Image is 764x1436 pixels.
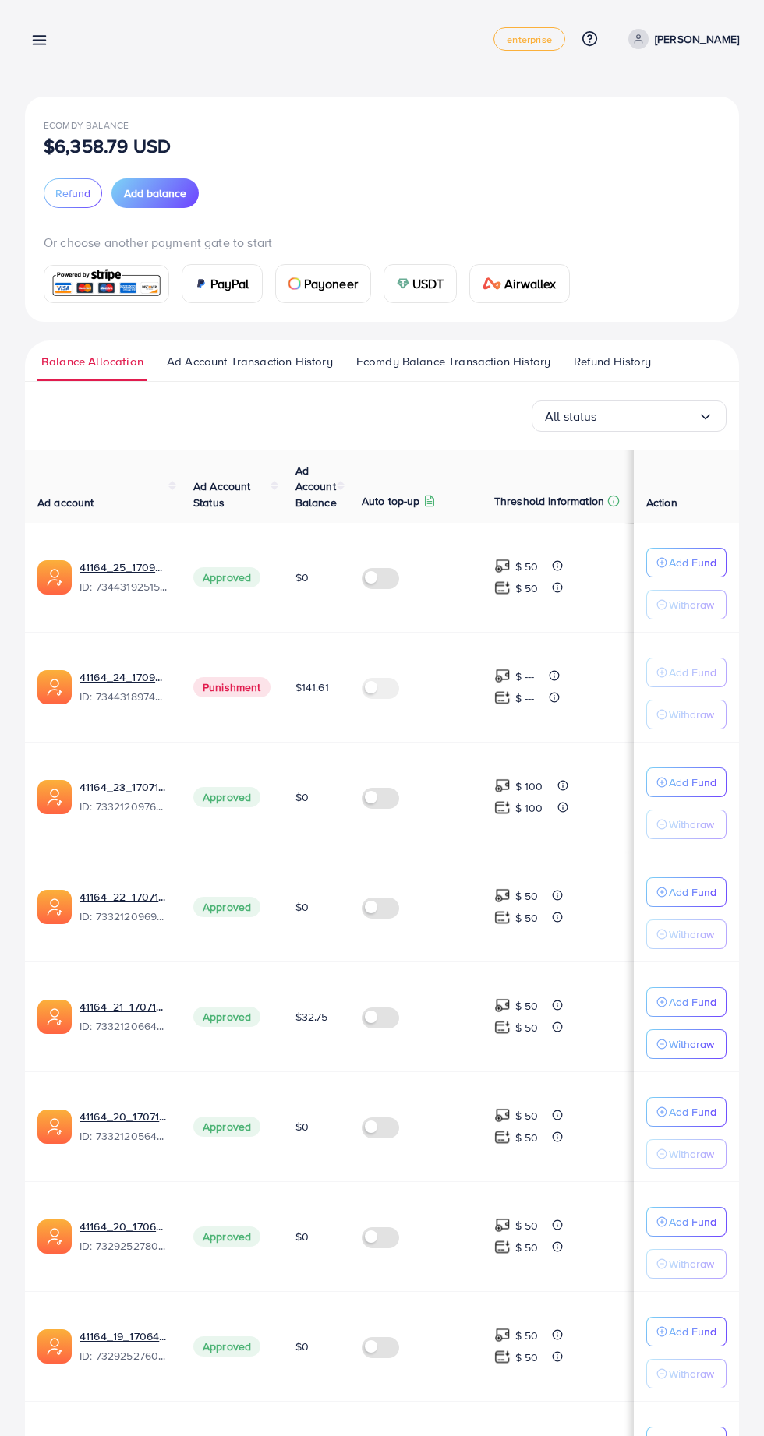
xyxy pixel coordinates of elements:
[80,1128,168,1144] span: ID: 7332120564271874049
[37,780,72,814] img: ic-ads-acc.e4c84228.svg
[597,404,698,429] input: Search for option
[646,590,727,619] button: Withdraw
[80,559,168,595] div: <span class='underline'>41164_25_1709982599082</span></br>7344319251534069762
[80,1109,168,1124] a: 41164_20_1707142368069
[80,1328,168,1364] div: <span class='underline'>41164_19_1706474666940</span></br>7329252760468127746
[669,595,714,614] p: Withdraw
[494,778,511,794] img: top-up amount
[295,1339,309,1354] span: $0
[167,353,333,370] span: Ad Account Transaction History
[182,264,263,303] a: cardPayPal
[295,1119,309,1134] span: $0
[494,1129,511,1145] img: top-up amount
[646,1097,727,1127] button: Add Fund
[80,909,168,924] span: ID: 7332120969684811778
[80,999,168,1014] a: 41164_21_1707142387585
[646,1359,727,1388] button: Withdraw
[44,178,102,208] button: Refund
[210,274,249,293] span: PayPal
[669,663,716,682] p: Add Fund
[545,404,597,429] span: All status
[80,1328,168,1344] a: 41164_19_1706474666940
[80,689,168,704] span: ID: 7344318974215340033
[80,1109,168,1145] div: <span class='underline'>41164_20_1707142368069</span></br>7332120564271874049
[124,185,186,201] span: Add balance
[494,580,511,596] img: top-up amount
[384,264,458,303] a: cardUSDT
[193,1226,260,1247] span: Approved
[37,1000,72,1034] img: ic-ads-acc.e4c84228.svg
[574,353,651,370] span: Refund History
[669,993,716,1011] p: Add Fund
[80,889,168,905] a: 41164_22_1707142456408
[646,495,677,510] span: Action
[515,777,543,796] p: $ 100
[515,1128,539,1147] p: $ 50
[356,353,550,370] span: Ecomdy Balance Transaction History
[669,1212,716,1231] p: Add Fund
[669,1145,714,1163] p: Withdraw
[80,1238,168,1254] span: ID: 7329252780571557890
[288,277,301,290] img: card
[80,799,168,814] span: ID: 7332120976240689154
[646,987,727,1017] button: Add Fund
[37,1329,72,1364] img: ic-ads-acc.e4c84228.svg
[669,1103,716,1121] p: Add Fund
[494,887,511,904] img: top-up amount
[646,877,727,907] button: Add Fund
[646,548,727,577] button: Add Fund
[295,570,309,585] span: $0
[646,1317,727,1346] button: Add Fund
[295,1009,328,1025] span: $32.75
[37,495,94,510] span: Ad account
[193,677,271,697] span: Punishment
[362,492,420,510] p: Auto top-up
[515,689,535,707] p: $ ---
[295,899,309,915] span: $0
[295,463,337,510] span: Ad Account Balance
[193,897,260,917] span: Approved
[515,799,543,817] p: $ 100
[494,1349,511,1365] img: top-up amount
[80,779,168,795] a: 41164_23_1707142475983
[669,1035,714,1053] p: Withdraw
[646,1249,727,1279] button: Withdraw
[494,668,511,684] img: top-up amount
[494,909,511,926] img: top-up amount
[515,667,535,686] p: $ ---
[37,560,72,595] img: ic-ads-acc.e4c84228.svg
[80,669,168,685] a: 41164_24_1709982576916
[37,1219,72,1254] img: ic-ads-acc.e4c84228.svg
[80,1219,168,1234] a: 41164_20_1706474683598
[80,559,168,575] a: 41164_25_1709982599082
[515,997,539,1015] p: $ 50
[646,1029,727,1059] button: Withdraw
[669,883,716,901] p: Add Fund
[646,1139,727,1169] button: Withdraw
[295,679,329,695] span: $141.61
[515,1018,539,1037] p: $ 50
[669,1254,714,1273] p: Withdraw
[275,264,371,303] a: cardPayoneer
[397,277,409,290] img: card
[37,890,72,924] img: ic-ads-acc.e4c84228.svg
[469,264,569,303] a: cardAirwallex
[515,1238,539,1257] p: $ 50
[193,1007,260,1027] span: Approved
[515,1216,539,1235] p: $ 50
[80,779,168,815] div: <span class='underline'>41164_23_1707142475983</span></br>7332120976240689154
[494,492,604,510] p: Threshold information
[515,1348,539,1367] p: $ 50
[193,567,260,587] span: Approved
[622,29,739,49] a: [PERSON_NAME]
[646,1207,727,1237] button: Add Fund
[193,1117,260,1137] span: Approved
[532,400,727,432] div: Search for option
[80,889,168,925] div: <span class='underline'>41164_22_1707142456408</span></br>7332120969684811778
[494,558,511,574] img: top-up amount
[494,997,511,1014] img: top-up amount
[483,277,501,290] img: card
[646,767,727,797] button: Add Fund
[669,1364,714,1383] p: Withdraw
[507,34,552,44] span: enterprise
